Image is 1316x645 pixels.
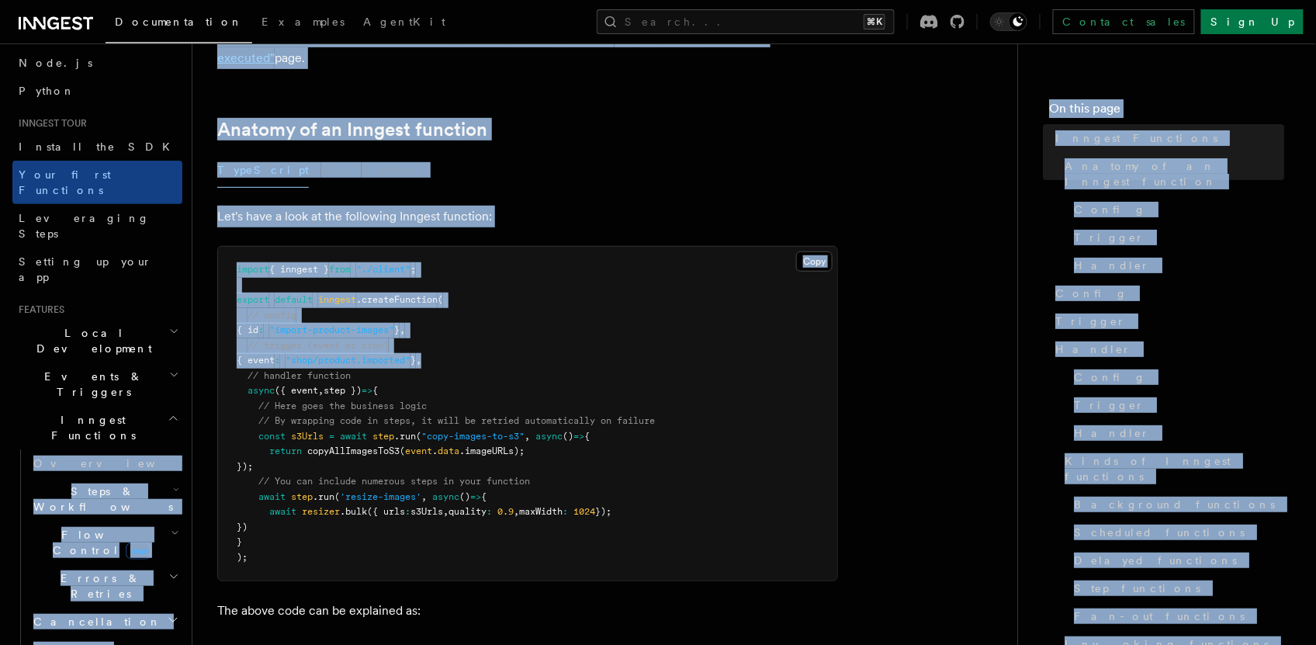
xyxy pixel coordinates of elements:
[126,543,151,560] span: new
[1050,124,1285,152] a: Inngest Functions
[237,461,253,472] span: });
[19,140,179,153] span: Install the SDK
[405,506,410,517] span: :
[340,431,367,442] span: await
[12,303,64,316] span: Features
[1065,158,1285,189] span: Anatomy of an Inngest function
[563,506,568,517] span: :
[487,506,492,517] span: :
[573,506,595,517] span: 1024
[410,506,443,517] span: s3Urls
[519,506,563,517] span: maxWidth
[459,491,470,502] span: ()
[367,506,405,517] span: ({ urls
[302,506,340,517] span: resizer
[1068,602,1285,630] a: Fan-out functions
[275,294,313,305] span: default
[796,251,833,272] button: Copy
[438,446,459,456] span: data
[410,264,416,275] span: ;
[19,57,92,69] span: Node.js
[248,340,389,351] span: // trigger (event or cron)
[459,446,525,456] span: .imageURLs);
[1075,397,1145,413] span: Trigger
[514,506,519,517] span: ,
[1056,130,1218,146] span: Inngest Functions
[217,206,838,227] p: Let's have a look at the following Inngest function:
[597,9,895,34] button: Search...⌘K
[1075,525,1245,540] span: Scheduled functions
[27,608,182,636] button: Cancellation
[258,491,286,502] span: await
[291,491,313,502] span: step
[252,5,354,42] a: Examples
[286,355,410,366] span: "shop/product.imported"
[115,16,243,28] span: Documentation
[470,491,481,502] span: =>
[27,564,182,608] button: Errors & Retries
[405,446,432,456] span: event
[1068,251,1285,279] a: Handler
[33,457,193,470] span: Overview
[363,16,445,28] span: AgentKit
[394,431,416,442] span: .run
[27,614,161,629] span: Cancellation
[318,294,356,305] span: inngest
[443,506,448,517] span: ,
[12,204,182,248] a: Leveraging Steps
[237,536,242,547] span: }
[307,446,400,456] span: copyAllImagesToS3
[410,355,416,366] span: }
[416,431,421,442] span: (
[573,431,584,442] span: =>
[27,521,182,564] button: Flow Controlnew
[313,491,334,502] span: .run
[1053,9,1195,34] a: Contact sales
[27,570,168,602] span: Errors & Retries
[1075,581,1201,596] span: Step functions
[1075,202,1147,217] span: Config
[27,449,182,477] a: Overview
[237,552,248,563] span: );
[27,484,173,515] span: Steps & Workflows
[372,431,394,442] span: step
[19,168,111,196] span: Your first Functions
[269,264,329,275] span: { inngest }
[432,491,459,502] span: async
[237,294,269,305] span: export
[1059,152,1285,196] a: Anatomy of an Inngest function
[217,119,487,140] a: Anatomy of an Inngest function
[12,362,182,406] button: Events & Triggers
[1068,391,1285,419] a: Trigger
[12,117,87,130] span: Inngest tour
[448,506,487,517] span: quality
[19,255,152,283] span: Setting up your app
[340,491,421,502] span: 'resize-images'
[217,600,838,622] p: The above code can be explained as:
[481,491,487,502] span: {
[400,446,405,456] span: (
[1075,230,1145,245] span: Trigger
[1068,224,1285,251] a: Trigger
[394,324,400,335] span: }
[258,401,427,411] span: // Here goes the business logic
[421,431,525,442] span: "copy-images-to-s3"
[1075,553,1238,568] span: Delayed functions
[1065,453,1285,484] span: Kinds of Inngest functions
[438,294,443,305] span: (
[237,264,269,275] span: import
[261,16,345,28] span: Examples
[19,212,150,240] span: Leveraging Steps
[324,385,362,396] span: step })
[269,446,302,456] span: return
[1201,9,1304,34] a: Sign Up
[269,506,296,517] span: await
[1068,196,1285,224] a: Config
[258,476,530,487] span: // You can include numerous steps in your function
[400,324,405,335] span: ,
[258,324,264,335] span: :
[248,385,275,396] span: async
[362,153,418,188] button: Python
[362,385,372,396] span: =>
[1050,335,1285,363] a: Handler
